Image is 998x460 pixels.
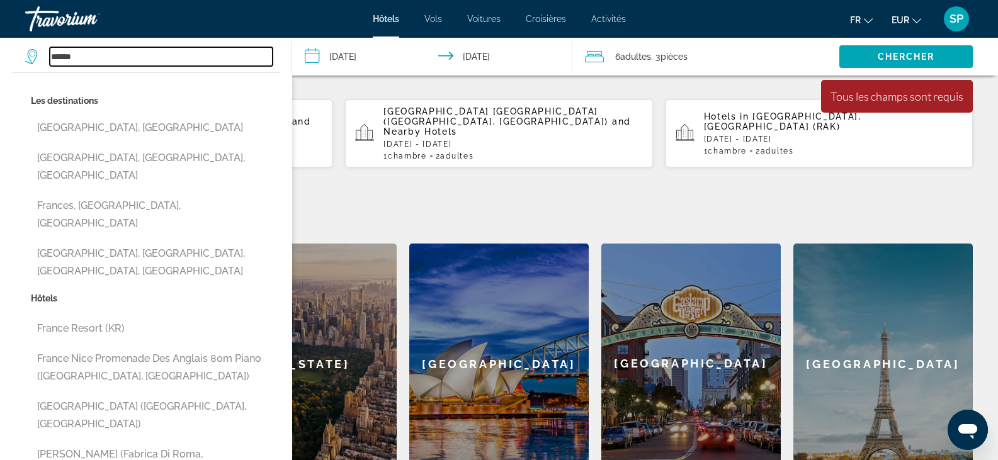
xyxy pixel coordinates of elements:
[761,147,794,155] span: Adultes
[31,242,280,283] button: [GEOGRAPHIC_DATA], [GEOGRAPHIC_DATA], [GEOGRAPHIC_DATA], [GEOGRAPHIC_DATA]
[31,116,280,140] button: [GEOGRAPHIC_DATA], [GEOGRAPHIC_DATA]
[831,89,963,103] div: Tous les champs sont requis
[892,11,921,29] button: Change currency
[31,146,280,188] button: [GEOGRAPHIC_DATA], [GEOGRAPHIC_DATA], [GEOGRAPHIC_DATA]
[704,147,747,155] span: 1
[850,11,873,29] button: Change language
[615,48,651,65] span: 6
[25,3,151,35] a: Travorium
[31,395,280,436] button: [GEOGRAPHIC_DATA] ([GEOGRAPHIC_DATA], [GEOGRAPHIC_DATA])
[383,106,608,126] span: [GEOGRAPHIC_DATA] [GEOGRAPHIC_DATA] ([GEOGRAPHIC_DATA], [GEOGRAPHIC_DATA])
[651,48,688,65] span: , 3
[526,14,566,24] a: Croisières
[666,99,973,168] button: Hotels in [GEOGRAPHIC_DATA], [GEOGRAPHIC_DATA] (RAK)[DATE] - [DATE]1Chambre2Adultes
[572,38,839,76] button: Travelers: 6 adults, 0 children
[940,6,973,32] button: User Menu
[661,52,688,62] span: pièces
[850,15,861,25] span: fr
[878,52,935,62] span: Chercher
[708,147,747,155] span: Chambre
[373,14,399,24] a: Hôtels
[31,194,280,235] button: Frances, [GEOGRAPHIC_DATA], [GEOGRAPHIC_DATA]
[704,111,749,121] span: Hotels in
[704,111,861,132] span: [GEOGRAPHIC_DATA], [GEOGRAPHIC_DATA] (RAK)
[345,99,652,168] button: [GEOGRAPHIC_DATA] [GEOGRAPHIC_DATA] ([GEOGRAPHIC_DATA], [GEOGRAPHIC_DATA]) and Nearby Hotels[DATE...
[436,152,473,160] span: 2
[839,45,973,68] button: Chercher
[620,52,651,62] span: Adultes
[388,152,427,160] span: Chambre
[31,317,280,340] button: France Resort (KR)
[948,410,988,450] iframe: Bouton de lancement de la fenêtre de messagerie
[424,14,442,24] a: Vols
[756,147,793,155] span: 2
[704,135,963,143] p: [DATE] - [DATE]
[383,116,631,137] span: and Nearby Hotels
[892,15,909,25] span: EUR
[25,206,973,231] h2: Destinations en vedette
[440,152,473,160] span: Adultes
[31,289,280,307] p: Hôtels
[950,13,963,25] span: SP
[31,347,280,388] button: France Nice Promenade Des Anglais 80m Piano ([GEOGRAPHIC_DATA], [GEOGRAPHIC_DATA])
[31,92,280,109] p: Les destinations
[383,152,426,160] span: 1
[467,14,501,24] a: Voitures
[591,14,626,24] a: Activités
[292,38,572,76] button: Check-in date: Oct 20, 2025 Check-out date: Oct 25, 2025
[383,140,642,149] p: [DATE] - [DATE]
